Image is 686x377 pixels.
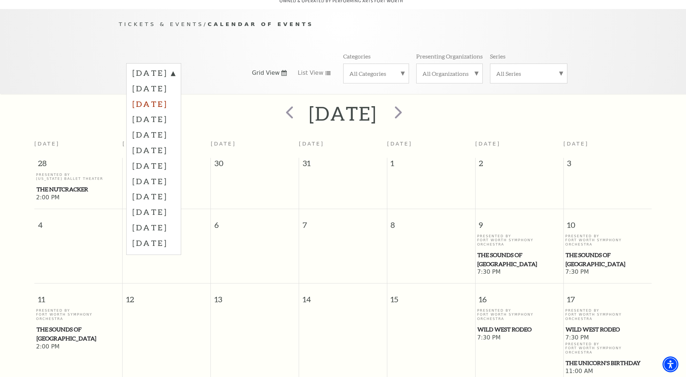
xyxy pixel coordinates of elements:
[123,283,210,308] span: 12
[565,342,650,354] p: Presented By Fort Worth Symphony Orchestra
[132,68,175,81] label: [DATE]
[565,308,650,321] p: Presented By Fort Worth Symphony Orchestra
[563,141,589,147] span: [DATE]
[37,185,120,194] span: The Nutcracker
[477,325,561,334] span: Wild West Rodeo
[211,158,299,172] span: 30
[309,102,377,125] h2: [DATE]
[476,209,563,234] span: 9
[566,325,649,334] span: Wild West Rodeo
[565,234,650,246] p: Presented By Fort Worth Symphony Orchestra
[132,127,175,142] label: [DATE]
[299,283,387,308] span: 14
[211,141,236,147] span: [DATE]
[565,368,650,376] span: 11:00 AM
[119,21,204,27] span: Tickets & Events
[132,158,175,173] label: [DATE]
[299,141,324,147] span: [DATE]
[662,356,678,372] div: Accessibility Menu
[132,204,175,220] label: [DATE]
[132,81,175,96] label: [DATE]
[36,194,121,202] span: 2:00 PM
[496,70,561,77] label: All Series
[564,283,652,308] span: 17
[252,69,280,77] span: Grid View
[565,334,650,342] span: 7:30 PM
[477,251,561,268] span: The Sounds of [GEOGRAPHIC_DATA]
[477,308,561,321] p: Presented By Fort Worth Symphony Orchestra
[387,209,475,234] span: 8
[422,70,477,77] label: All Organizations
[132,111,175,127] label: [DATE]
[475,141,500,147] span: [DATE]
[34,209,122,234] span: 4
[477,234,561,246] p: Presented By Fort Worth Symphony Orchestra
[36,173,121,181] p: Presented By [US_STATE] Ballet Theater
[387,141,412,147] span: [DATE]
[387,283,475,308] span: 15
[476,283,563,308] span: 16
[416,52,483,60] p: Presenting Organizations
[132,188,175,204] label: [DATE]
[123,141,148,147] span: [DATE]
[564,209,652,234] span: 10
[566,251,649,268] span: The Sounds of [GEOGRAPHIC_DATA]
[477,334,561,342] span: 7:30 PM
[34,158,122,172] span: 28
[37,325,120,343] span: The Sounds of [GEOGRAPHIC_DATA]
[476,158,563,172] span: 2
[564,158,652,172] span: 3
[123,209,210,234] span: 5
[132,96,175,112] label: [DATE]
[477,268,561,276] span: 7:30 PM
[211,209,299,234] span: 6
[299,209,387,234] span: 7
[276,101,302,126] button: prev
[299,158,387,172] span: 31
[490,52,506,60] p: Series
[132,220,175,235] label: [DATE]
[132,235,175,251] label: [DATE]
[132,173,175,189] label: [DATE]
[132,142,175,158] label: [DATE]
[123,158,210,172] span: 29
[565,268,650,276] span: 7:30 PM
[349,70,403,77] label: All Categories
[119,20,567,29] p: /
[298,69,323,77] span: List View
[208,21,314,27] span: Calendar of Events
[343,52,371,60] p: Categories
[34,141,60,147] span: [DATE]
[387,158,475,172] span: 1
[36,308,121,321] p: Presented By Fort Worth Symphony Orchestra
[36,343,121,351] span: 2:00 PM
[34,283,122,308] span: 11
[384,101,410,126] button: next
[211,283,299,308] span: 13
[566,359,649,368] span: The Unicorn's Birthday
